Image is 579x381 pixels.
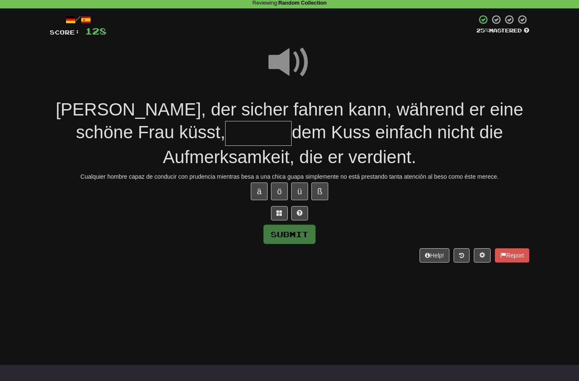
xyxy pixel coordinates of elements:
[271,206,288,220] button: Switch sentence to multiple choice alt+p
[291,206,308,220] button: Single letter hint - you only get 1 per sentence and score half the points! alt+h
[251,182,268,200] button: ä
[50,172,529,181] div: Cualquier hombre capaz de conducir con prudencia mientras besa a una chica guapa simplemente no e...
[85,26,106,36] span: 128
[476,27,529,35] div: Mastered
[56,99,523,142] span: [PERSON_NAME], der sicher fahren kann, während er eine schöne Frau küsst,
[311,182,328,200] button: ß
[454,248,470,263] button: Round history (alt+y)
[163,122,503,167] span: dem Kuss einfach nicht die Aufmerksamkeit, die er verdient.
[476,27,489,34] span: 25 %
[271,182,288,200] button: ö
[420,248,449,263] button: Help!
[291,182,308,200] button: ü
[495,248,529,263] button: Report
[263,225,316,244] button: Submit
[50,14,106,25] div: /
[50,29,80,36] span: Score:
